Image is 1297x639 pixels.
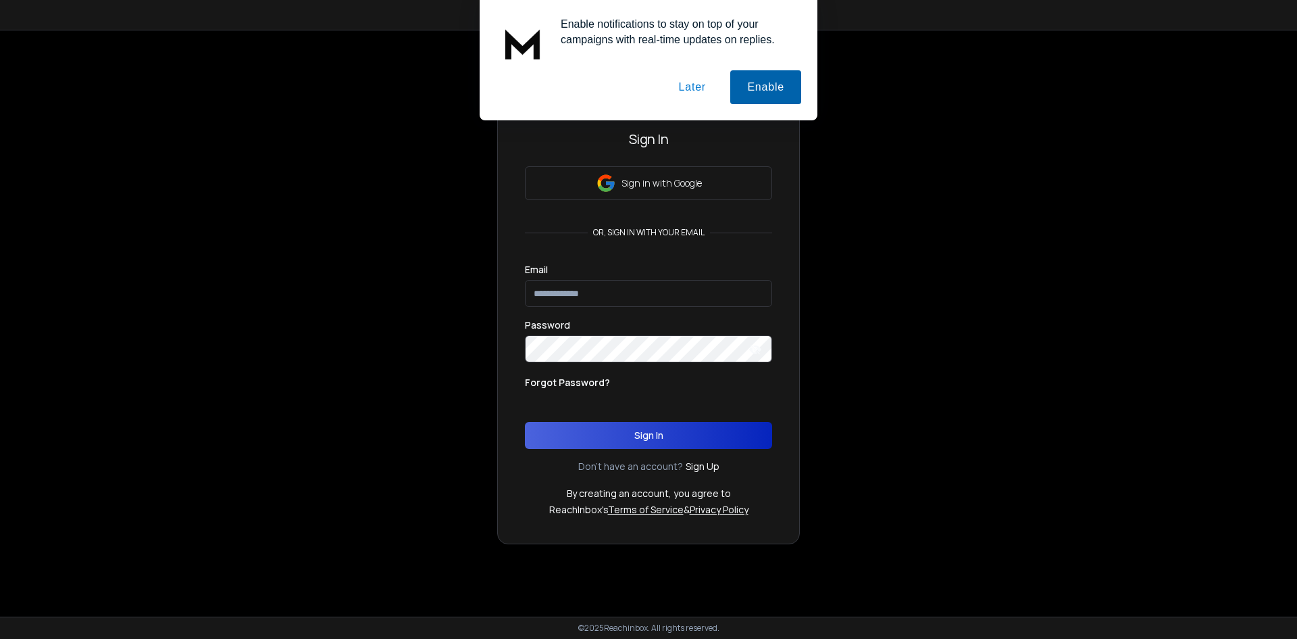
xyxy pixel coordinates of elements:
[549,503,748,517] p: ReachInbox's &
[690,503,748,516] a: Privacy Policy
[730,70,801,104] button: Enable
[567,487,731,500] p: By creating an account, you agree to
[525,376,610,389] p: Forgot Password?
[608,503,684,516] a: Terms of Service
[686,460,719,473] a: Sign Up
[578,460,683,473] p: Don't have an account?
[525,321,570,330] label: Password
[525,422,772,449] button: Sign In
[588,227,710,238] p: or, sign in with your email
[525,265,548,275] label: Email
[496,16,550,70] img: notification icon
[578,623,719,634] p: © 2025 Reachinbox. All rights reserved.
[525,166,772,200] button: Sign in with Google
[621,176,702,190] p: Sign in with Google
[550,16,801,47] div: Enable notifications to stay on top of your campaigns with real-time updates on replies.
[525,130,772,149] h3: Sign In
[661,70,722,104] button: Later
